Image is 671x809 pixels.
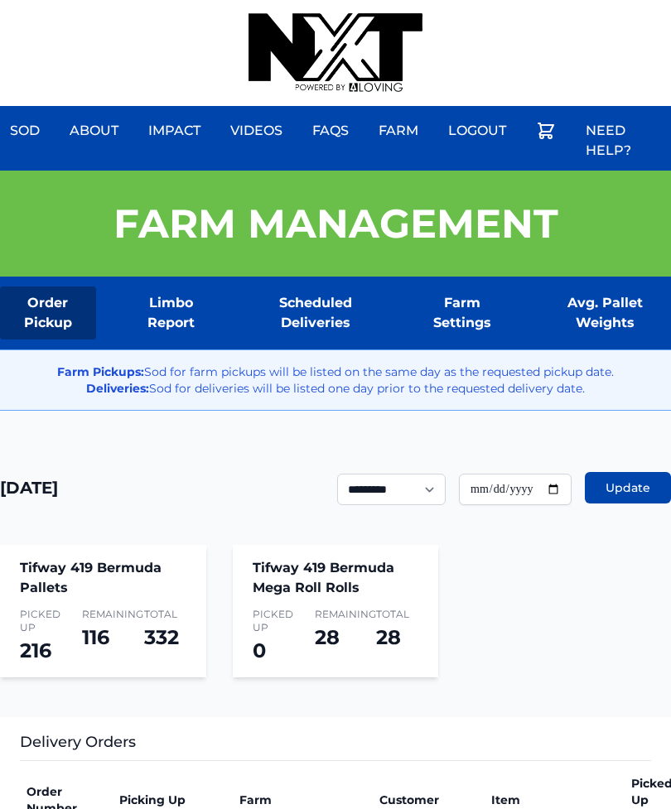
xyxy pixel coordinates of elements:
[60,111,128,151] a: About
[113,204,558,243] h1: Farm Management
[246,287,385,339] a: Scheduled Deliveries
[376,625,401,649] span: 28
[123,287,220,339] a: Limbo Report
[20,608,62,634] span: Picked Up
[144,625,179,649] span: 332
[82,625,109,649] span: 116
[253,638,266,662] span: 0
[438,111,516,151] a: Logout
[138,111,210,151] a: Impact
[538,287,671,339] a: Avg. Pallet Weights
[315,625,340,649] span: 28
[369,111,428,151] a: Farm
[20,558,186,598] h4: Tifway 419 Bermuda Pallets
[302,111,359,151] a: FAQs
[253,608,295,634] span: Picked Up
[249,13,422,93] img: nextdaysod.com Logo
[86,381,149,396] strong: Deliveries:
[376,608,418,621] span: Total
[20,730,651,761] h3: Delivery Orders
[412,287,512,339] a: Farm Settings
[576,111,671,171] a: Need Help?
[20,638,51,662] span: 216
[315,608,357,621] span: Remaining
[82,608,124,621] span: Remaining
[606,479,650,496] span: Update
[220,111,292,151] a: Videos
[57,364,144,379] strong: Farm Pickups:
[144,608,186,621] span: Total
[585,472,671,503] button: Update
[253,558,419,598] h4: Tifway 419 Bermuda Mega Roll Rolls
